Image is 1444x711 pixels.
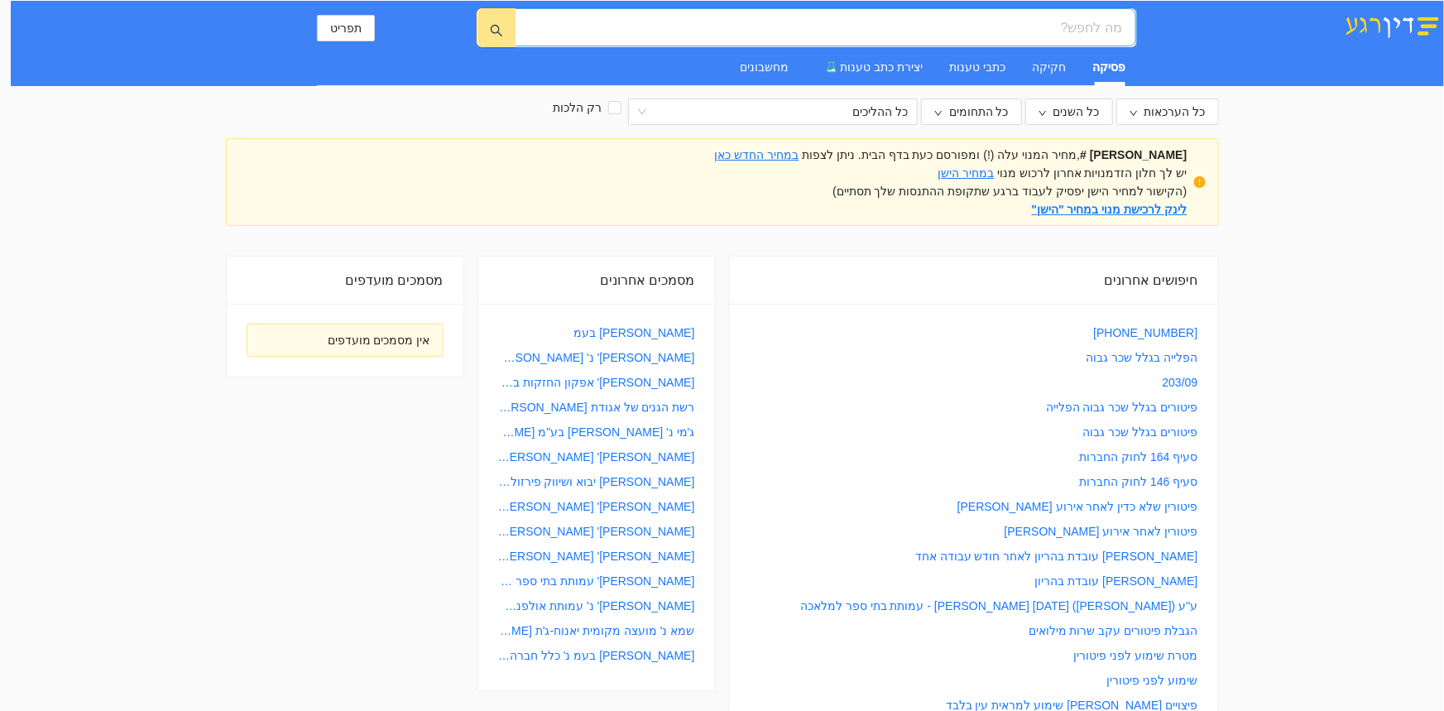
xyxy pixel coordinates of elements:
span: exclamation-circle [1194,176,1206,188]
button: כל התחומיםdown [921,98,1022,125]
a: לינק לרכישת מנוי במחיר "הישן" [1032,203,1187,216]
a: ג'מי נ' [PERSON_NAME] בע"מ [PERSON_NAME]' [498,423,695,441]
a: רשת הגנים של אגודת [PERSON_NAME]' [PERSON_NAME] ו-15 אח' [498,398,695,416]
span: רק הלכות [546,98,608,117]
a: 203/09 [1163,373,1198,392]
span: כל התחומים [949,103,1009,121]
input: מה לחפש? [542,17,1122,38]
div: אין מסמכים מועדפים [260,331,430,349]
a: הפלייה בגלל שכר גבוה [1087,348,1198,367]
strong: [PERSON_NAME] # [1080,148,1187,161]
a: [PERSON_NAME]' אפקון החזקות בע"מ [498,373,695,392]
div: חיפושים אחרונים [750,257,1198,304]
a: פיטורים בגלל שכר גבוה הפלייה [1046,398,1198,416]
a: פיטורין שלא כדין לאחר אירוע [PERSON_NAME] [957,497,1198,516]
a: [PERSON_NAME]' נ' עמותת אולפנת [PERSON_NAME]' [498,597,695,615]
div: מחשבונים [741,58,789,76]
a: שמא נ' מועצה מקומית יאנוח-ג'ת [PERSON_NAME]' [498,622,695,640]
button: תפריט [317,15,375,41]
span: , מחיר המנוי עלה (!) ומפורסם כעת בדף הבית. ניתן לצפות יש לך חלון הזדמנויות אחרון לרכוש מנוי (הקיש... [715,148,1187,216]
a: [PERSON_NAME]' נ' [PERSON_NAME] - מדע וטכנולוגיה בע"מ [PERSON_NAME]' [498,348,695,367]
a: פיטורים בגלל שכר גבוה [1083,423,1198,441]
span: down [1130,109,1138,118]
a: [PERSON_NAME]' עמותת בתי ספר למלאכה ע"י ישיבות [DEMOGRAPHIC_DATA] ליובאוויטש [GEOGRAPHIC_DATA][PE... [498,572,695,590]
div: מסמכים אחרונים [498,257,695,304]
a: ע"ע ([PERSON_NAME]) [DATE] [PERSON_NAME] - עמותת בתי ספר למלאכה [800,597,1197,615]
div: חקיקה [1032,58,1066,76]
button: כל השניםdown [1025,98,1113,125]
span: experiment [826,61,837,73]
div: מסמכים מועדפים [247,257,444,304]
a: [PERSON_NAME] יבוא ושיווק פירזול בע"מ [498,473,695,491]
a: [PERSON_NAME] בעמ נ' כלל חברה לביטוח בע"מ [498,646,695,665]
button: כל הערכאותdown [1116,98,1219,125]
img: דין רגע [1341,11,1444,39]
a: סעיף 146 לחוק החברות [1079,473,1197,491]
span: down [1039,109,1047,118]
a: [PERSON_NAME]' [PERSON_NAME] [GEOGRAPHIC_DATA] בע"מ [498,547,695,565]
span: down [934,109,943,118]
a: [PERSON_NAME]' [PERSON_NAME] - פסי [PERSON_NAME] בע"מ [498,497,695,516]
span: search [490,23,503,37]
a: שימוע לפני פיטורין [1107,671,1198,689]
a: הגבלת פיטורים עקב שרות מילואים [1029,622,1198,640]
a: [PERSON_NAME]' [PERSON_NAME] [PERSON_NAME] בעמ [498,448,695,466]
span: יצירת כתב טענות [840,60,923,74]
span: תפריט [330,19,362,37]
a: במחיר הישן [938,166,994,180]
div: כתבי טענות [949,58,1005,76]
a: [PERSON_NAME] עובדת בהריון לאחר חודש עבודה אחד [915,547,1197,565]
a: [PERSON_NAME] עובדת בהריון [1035,572,1198,590]
a: [PHONE_NUMBER] [1093,324,1197,342]
div: פסיקה [1092,58,1125,76]
a: פיטורין לאחר אירוע [PERSON_NAME] [1005,522,1198,540]
a: [PERSON_NAME]' [PERSON_NAME]' [498,522,695,540]
span: כל השנים [1053,103,1100,121]
a: סעיף 164 לחוק החברות [1079,448,1197,466]
a: מטרת שימוע לפני פיטורין [1074,646,1198,665]
button: search [477,8,516,47]
a: [PERSON_NAME] בעמ [573,324,694,342]
span: כל הערכאות [1144,103,1206,121]
a: במחיר החדש כאן [715,148,799,161]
